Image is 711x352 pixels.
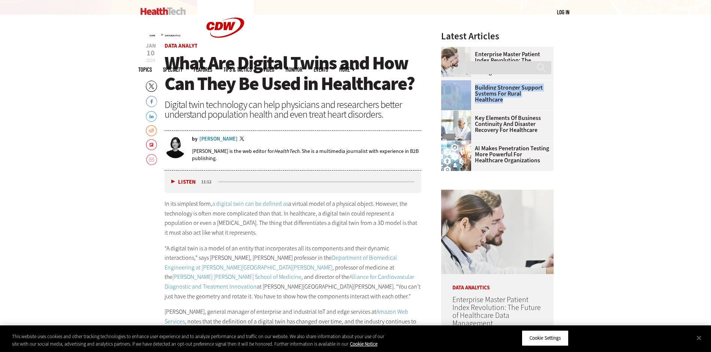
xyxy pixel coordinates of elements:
img: Home [141,7,186,15]
div: media player [165,171,422,193]
p: “A digital twin is a model of an entity that incorporates all its components and their dynamic in... [165,244,422,301]
button: Listen [171,179,196,185]
a: CDW [197,49,253,57]
img: Healthcare and hacking concept [441,141,471,171]
div: Digital twin technology can help physicians and researchers better understand population health a... [165,100,422,119]
a: More information about your privacy [350,341,377,347]
a: [PERSON_NAME] [PERSON_NAME] School of Medicine [172,273,301,281]
button: Close [691,330,707,346]
a: ambulance driving down country road at sunset [441,80,475,86]
a: MonITor [286,67,302,72]
a: Enterprise Master Patient Index Revolution: The Future of Healthcare Data Management [452,295,541,328]
img: medical researchers look at data on desktop monitor [441,47,471,77]
a: Video [263,67,274,72]
a: Tips & Tactics [223,67,252,72]
p: Data Analytics [441,274,554,291]
button: Cookie Settings [522,330,569,346]
a: Features [194,67,212,72]
a: a digital twin can be defined as [212,200,288,208]
p: [PERSON_NAME] is the web editor for . She is a multimedia journalist with experience in B2B publi... [192,148,422,162]
div: User menu [557,8,569,16]
span: Specialty [163,67,183,72]
img: Jordan Scott [165,136,186,158]
a: [PERSON_NAME] [199,136,238,142]
a: Department of Biomedical Engineering at [PERSON_NAME][GEOGRAPHIC_DATA][PERSON_NAME] [165,254,397,271]
em: HealthTech [274,148,299,155]
span: Topics [138,67,152,72]
img: medical researchers look at data on desktop monitor [441,190,554,274]
a: AI Makes Penetration Testing More Powerful for Healthcare Organizations [441,145,549,163]
img: ambulance driving down country road at sunset [441,80,471,110]
div: This website uses cookies and other tracking technologies to enhance user experience and to analy... [12,333,391,348]
span: More [339,67,355,72]
p: In its simplest form, a virtual model of a physical object. However, the technology is often more... [165,199,422,237]
a: Alliance for Cardiovascular Diagnostic and Treatment Innovation [165,273,414,291]
a: Log in [557,9,569,15]
a: Healthcare and hacking concept [441,141,475,147]
a: Building Stronger Support Systems for Rural Healthcare [441,85,549,103]
a: Twitter [239,136,246,142]
a: Key Elements of Business Continuity and Disaster Recovery for Healthcare [441,115,549,133]
span: by [192,136,198,142]
div: duration [200,178,217,185]
p: [PERSON_NAME], general manager of enterprise and industrial IoT and edge services at , notes that... [165,307,422,336]
a: Events [314,67,328,72]
img: incident response team discusses around a table [441,111,471,141]
a: incident response team discusses around a table [441,111,475,117]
